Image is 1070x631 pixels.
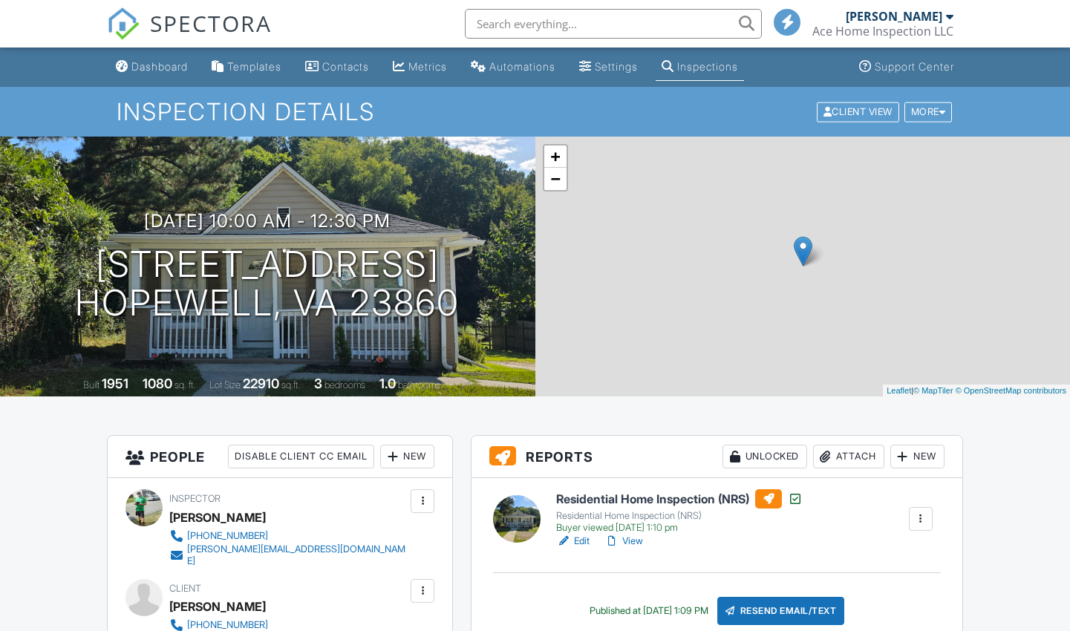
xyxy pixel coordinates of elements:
[853,53,960,81] a: Support Center
[322,60,369,73] div: Contacts
[387,53,453,81] a: Metrics
[472,436,962,478] h3: Reports
[169,529,407,543] a: [PHONE_NUMBER]
[206,53,287,81] a: Templates
[75,245,460,324] h1: [STREET_ADDRESS] Hopewell, VA 23860
[556,510,803,522] div: Residential Home Inspection (NRS)
[143,376,172,391] div: 1080
[717,597,845,625] div: Resend Email/Text
[465,53,561,81] a: Automations (Basic)
[489,60,555,73] div: Automations
[107,7,140,40] img: The Best Home Inspection Software - Spectora
[169,583,201,594] span: Client
[187,530,268,542] div: [PHONE_NUMBER]
[169,506,266,529] div: [PERSON_NAME]
[299,53,375,81] a: Contacts
[408,60,447,73] div: Metrics
[722,445,807,468] div: Unlocked
[281,379,300,390] span: sq.ft.
[815,105,903,117] a: Client View
[883,385,1070,397] div: |
[314,376,322,391] div: 3
[110,53,194,81] a: Dashboard
[117,99,953,125] h1: Inspection Details
[590,605,708,617] div: Published at [DATE] 1:09 PM
[144,211,391,231] h3: [DATE] 10:00 am - 12:30 pm
[324,379,365,390] span: bedrooms
[83,379,100,390] span: Built
[556,534,590,549] a: Edit
[102,376,128,391] div: 1951
[556,489,803,509] h6: Residential Home Inspection (NRS)
[573,53,644,81] a: Settings
[169,595,266,618] div: [PERSON_NAME]
[209,379,241,390] span: Lot Size
[131,60,188,73] div: Dashboard
[107,20,272,51] a: SPECTORA
[108,436,452,478] h3: People
[956,386,1066,395] a: © OpenStreetMap contributors
[544,168,567,190] a: Zoom out
[150,7,272,39] span: SPECTORA
[556,522,803,534] div: Buyer viewed [DATE] 1:10 pm
[169,493,221,504] span: Inspector
[187,619,268,631] div: [PHONE_NUMBER]
[817,102,899,122] div: Client View
[604,534,643,549] a: View
[380,445,434,468] div: New
[887,386,911,395] a: Leaflet
[813,445,884,468] div: Attach
[890,445,945,468] div: New
[595,60,638,73] div: Settings
[228,445,374,468] div: Disable Client CC Email
[187,543,407,567] div: [PERSON_NAME][EMAIL_ADDRESS][DOMAIN_NAME]
[174,379,195,390] span: sq. ft.
[913,386,953,395] a: © MapTiler
[465,9,762,39] input: Search everything...
[556,489,803,534] a: Residential Home Inspection (NRS) Residential Home Inspection (NRS) Buyer viewed [DATE] 1:10 pm
[875,60,954,73] div: Support Center
[677,60,738,73] div: Inspections
[656,53,744,81] a: Inspections
[227,60,281,73] div: Templates
[398,379,440,390] span: bathrooms
[846,9,942,24] div: [PERSON_NAME]
[544,146,567,168] a: Zoom in
[169,543,407,567] a: [PERSON_NAME][EMAIL_ADDRESS][DOMAIN_NAME]
[904,102,953,122] div: More
[379,376,396,391] div: 1.0
[812,24,953,39] div: Ace Home Inspection LLC
[243,376,279,391] div: 22910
